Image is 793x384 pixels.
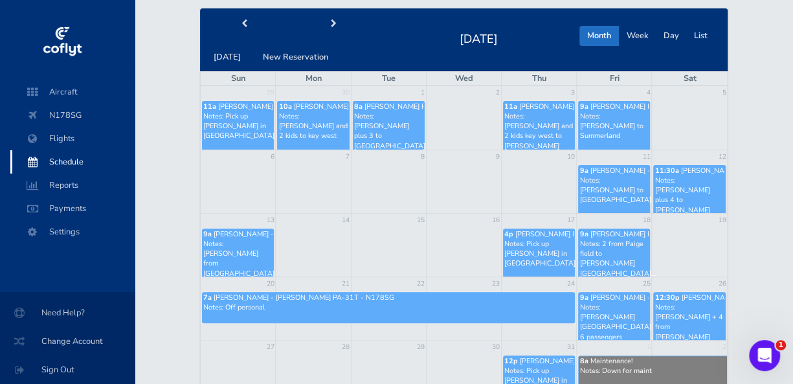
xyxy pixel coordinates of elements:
img: coflyt logo [41,23,84,62]
button: List [686,26,715,46]
p: Notes: [PERSON_NAME] plus 3 to [GEOGRAPHIC_DATA] ([PERSON_NAME]) [354,111,423,161]
span: Settings [23,220,122,243]
a: 2 [495,86,501,99]
span: [PERSON_NAME] - [PERSON_NAME] PA-31T - N178SG [590,166,770,175]
a: 18 [641,214,651,227]
a: 21 [341,277,351,290]
span: Sign Out [16,358,119,381]
a: 29 [416,341,426,354]
span: 1 [776,340,786,350]
span: 9a [579,229,588,239]
span: [PERSON_NAME] PA-31T - N178SG [520,356,638,366]
h2: [DATE] [452,28,506,47]
span: 12p [504,356,518,366]
a: 9 [495,150,501,163]
a: 13 [265,214,275,227]
span: 7a [203,293,212,302]
span: Maintenance! [590,356,632,366]
a: 22 [416,277,426,290]
span: Thu [532,73,546,84]
span: Aircraft [23,80,122,104]
p: Notes: Off personal [203,302,574,312]
span: N178SG [23,104,122,127]
a: 26 [717,277,727,290]
span: [PERSON_NAME] PA-31T - N178SG [519,102,638,111]
a: 10 [566,150,576,163]
span: Reports [23,174,122,197]
a: 17 [566,214,576,227]
span: Payments [23,197,122,220]
a: 30 [341,86,351,99]
p: Notes: [PERSON_NAME] plus 4 to [PERSON_NAME][GEOGRAPHIC_DATA] [GEOGRAPHIC_DATA] from [PERSON_NAME] [654,175,724,254]
span: Wed [454,73,473,84]
a: 1 [645,341,651,354]
a: 2 [720,341,727,354]
span: [PERSON_NAME] PA-31T - N178SG [364,102,483,111]
p: Notes: [PERSON_NAME] and 2 kids key west to [PERSON_NAME] [504,111,574,151]
span: Sat [683,73,696,84]
a: 30 [491,341,501,354]
span: [PERSON_NAME] - [PERSON_NAME] PA-31T - N178SG [590,293,770,302]
span: 12:30p [654,293,679,302]
button: next [289,14,378,34]
a: 14 [341,214,351,227]
span: Sun [231,73,245,84]
p: Notes: [PERSON_NAME] + 4 from [PERSON_NAME][GEOGRAPHIC_DATA] [GEOGRAPHIC_DATA] to [PERSON_NAME] [654,302,724,372]
p: Notes: Down for maint [579,366,726,376]
p: Notes: Pick up [PERSON_NAME] in [GEOGRAPHIC_DATA] [203,111,273,141]
a: 27 [265,341,275,354]
a: 15 [416,214,426,227]
span: 4p [504,229,513,239]
a: 12 [717,150,727,163]
span: Need Help? [16,301,119,324]
span: [PERSON_NAME] PA-31T - N178SG [218,102,337,111]
a: 6 [269,150,275,163]
span: [PERSON_NAME] - [PERSON_NAME] PA-31T - N178SG [214,293,394,302]
span: 9a [203,229,212,239]
span: 11:30a [654,166,678,175]
button: New Reservation [255,47,336,67]
p: Notes: [PERSON_NAME] from [GEOGRAPHIC_DATA] [203,239,273,278]
p: Notes: Pick up [PERSON_NAME] in [GEOGRAPHIC_DATA] [504,239,574,269]
p: Notes: [PERSON_NAME][GEOGRAPHIC_DATA] 6 passengers returning [579,302,649,352]
span: 9a [579,166,588,175]
span: [PERSON_NAME] PA-31T - N178SG [590,102,708,111]
button: [DATE] [206,47,249,67]
a: 4 [645,86,651,99]
a: 1 [419,86,426,99]
a: 28 [341,341,351,354]
span: Mon [306,73,322,84]
span: Flights [23,127,122,150]
p: Notes: [PERSON_NAME] to [GEOGRAPHIC_DATA] [579,175,649,205]
span: 10a [278,102,291,111]
a: 3 [570,86,576,99]
span: Change Account [16,330,119,353]
a: 24 [566,277,576,290]
a: 7 [344,150,351,163]
a: 25 [641,277,651,290]
span: [PERSON_NAME] - [PERSON_NAME] PA-31T - N178SG [214,229,394,239]
a: 16 [491,214,501,227]
a: 5 [720,86,727,99]
button: Month [579,26,619,46]
a: 20 [265,277,275,290]
span: [PERSON_NAME] PA-31T - N178SG [293,102,412,111]
a: 31 [566,341,576,354]
span: 8a [579,356,588,366]
span: 11a [203,102,216,111]
button: Week [618,26,656,46]
p: Notes: [PERSON_NAME] to Summerland [579,111,649,141]
span: Tue [382,73,396,84]
span: Fri [609,73,619,84]
a: 19 [717,214,727,227]
iframe: Intercom live chat [749,340,780,371]
a: 11 [641,150,651,163]
span: [PERSON_NAME] PA-31T - N178SG [590,229,708,239]
a: 23 [491,277,501,290]
span: 9a [579,102,588,111]
span: 9a [579,293,588,302]
span: 8a [354,102,363,111]
span: [PERSON_NAME] PA-31T - N178SG [515,229,634,239]
button: prev [200,14,289,34]
span: Schedule [23,150,122,174]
